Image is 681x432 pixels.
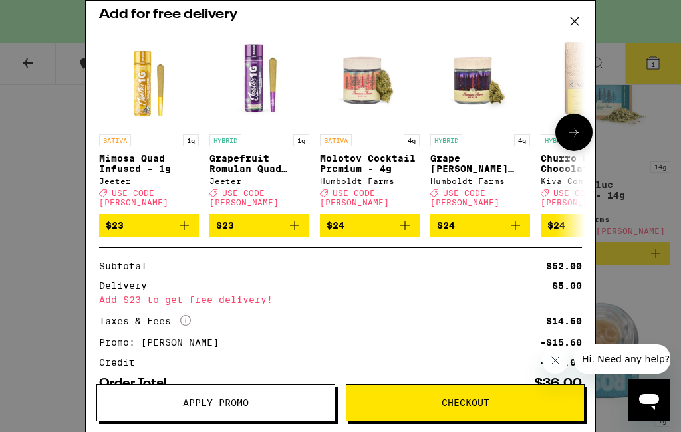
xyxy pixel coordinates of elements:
a: Open page for Mimosa Quad Infused - 1g from Jeeter [99,28,199,214]
span: $23 [216,220,234,231]
p: SATIVA [320,134,352,146]
img: Kiva Confections - Churro Milk Chocolate Bar [541,28,640,128]
div: -$15.60 [540,338,582,347]
img: Jeeter - Mimosa Quad Infused - 1g [99,28,199,128]
button: Add to bag [430,214,530,237]
span: $24 [547,220,565,231]
div: Add $23 to get free delivery! [99,295,582,304]
p: HYBRID [209,134,241,146]
button: Add to bag [209,214,309,237]
div: Humboldt Farms [430,177,530,185]
span: USE CODE [PERSON_NAME] [320,189,389,207]
p: Churro Milk Chocolate Bar [541,153,640,174]
p: 4g [514,134,530,146]
div: Delivery [99,281,156,290]
iframe: Message from company [574,344,670,374]
div: Jeeter [209,177,309,185]
span: $24 [327,220,344,231]
div: Subtotal [99,261,156,270]
button: Add to bag [320,214,420,237]
div: Promo: [PERSON_NAME] [99,338,228,347]
div: $14.60 [546,316,582,326]
div: $36.00 [534,378,582,389]
div: Kiva Confections [541,177,640,185]
img: Jeeter - Grapefruit Romulan Quad Infused - 1g [209,28,309,128]
span: Apply Promo [183,398,249,407]
div: Credit [99,358,144,367]
iframe: Button to launch messaging window [628,379,670,421]
p: HYBRID [430,134,462,146]
button: Checkout [346,384,585,421]
button: Add to bag [99,214,199,237]
div: $5.00 [552,281,582,290]
span: USE CODE [PERSON_NAME] [99,189,168,207]
img: Humboldt Farms - Grape Runtz Premium - 4g [430,28,530,128]
a: Open page for Churro Milk Chocolate Bar from Kiva Confections [541,28,640,214]
p: Mimosa Quad Infused - 1g [99,153,199,174]
button: Apply Promo [96,384,335,421]
div: Jeeter [99,177,199,185]
iframe: Close message [542,347,569,374]
span: $23 [106,220,124,231]
div: Taxes & Fees [99,315,191,327]
span: Checkout [442,398,489,407]
p: Molotov Cocktail Premium - 4g [320,153,420,174]
p: Grapefruit Romulan Quad Infused - 1g [209,153,309,174]
p: Grape [PERSON_NAME] Premium - 4g [430,153,530,174]
button: Add to bag [541,214,640,237]
p: 4g [404,134,420,146]
div: Humboldt Farms [320,177,420,185]
span: $24 [437,220,455,231]
img: Humboldt Farms - Molotov Cocktail Premium - 4g [320,28,420,128]
a: Open page for Molotov Cocktail Premium - 4g from Humboldt Farms [320,28,420,214]
span: USE CODE [PERSON_NAME] [541,189,610,207]
div: $52.00 [546,261,582,270]
div: Order Total [99,378,176,389]
h2: Add for free delivery [99,8,582,21]
span: USE CODE [PERSON_NAME] [430,189,499,207]
p: HYBRID [541,134,573,146]
span: USE CODE [PERSON_NAME] [209,189,279,207]
div: -$20.00 [540,358,582,367]
p: 1g [293,134,309,146]
a: Open page for Grapefruit Romulan Quad Infused - 1g from Jeeter [209,28,309,214]
a: Open page for Grape Runtz Premium - 4g from Humboldt Farms [430,28,530,214]
p: 1g [183,134,199,146]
